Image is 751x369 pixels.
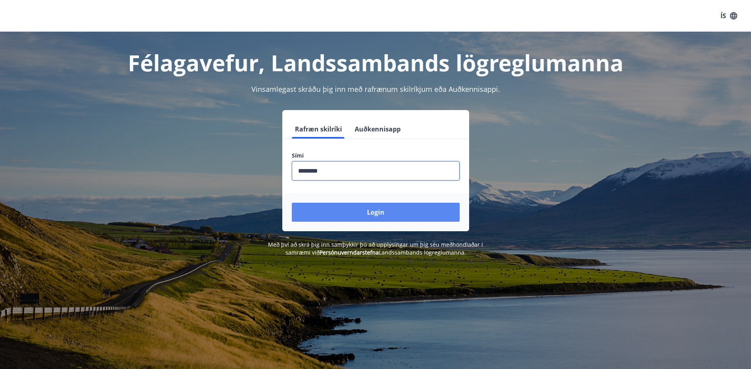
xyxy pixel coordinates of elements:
button: ÍS [716,9,741,23]
label: Sími [292,152,460,160]
a: Persónuverndarstefna [319,249,379,256]
span: Vinsamlegast skráðu þig inn með rafrænum skilríkjum eða Auðkennisappi. [251,84,500,94]
button: Login [292,203,460,222]
span: Með því að skrá þig inn samþykkir þú að upplýsingar um þig séu meðhöndlaðar í samræmi við Landssa... [268,241,483,256]
button: Rafræn skilríki [292,120,345,139]
button: Auðkennisapp [352,120,404,139]
h1: Félagavefur, Landssambands lögreglumanna [100,48,651,78]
